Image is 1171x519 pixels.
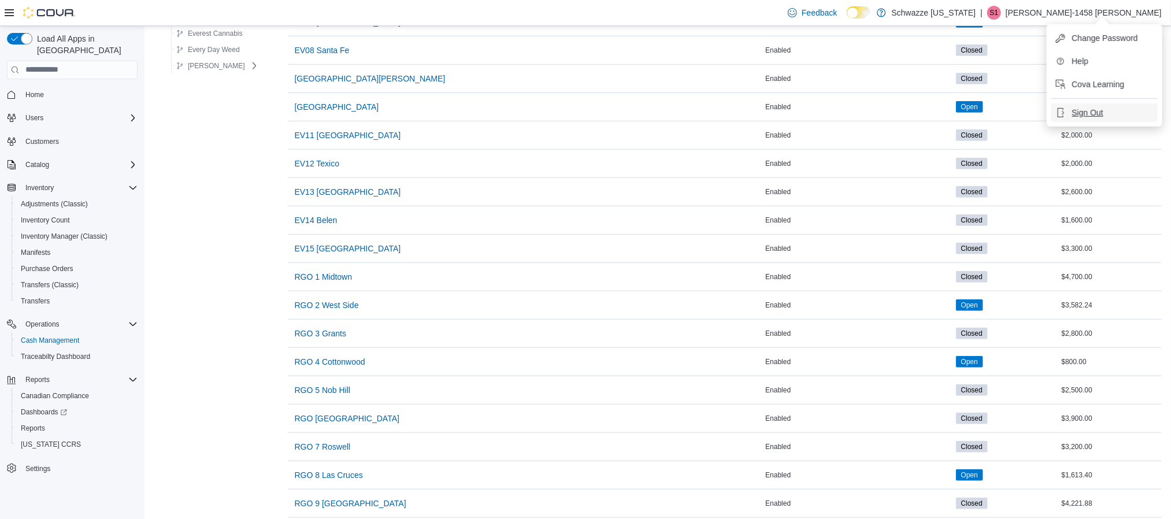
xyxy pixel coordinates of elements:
button: Inventory Count [12,212,142,228]
button: Adjustments (Classic) [12,196,142,212]
span: Manifests [21,248,50,257]
span: Canadian Compliance [16,389,138,403]
button: Transfers (Classic) [12,277,142,293]
span: Sign Out [1072,107,1103,118]
span: Customers [21,134,138,149]
button: RGO 9 [GEOGRAPHIC_DATA] [290,492,411,515]
span: Purchase Orders [21,264,73,273]
p: [PERSON_NAME]-1458 [PERSON_NAME] [1006,6,1162,20]
div: $4,221.88 [1059,496,1162,510]
div: Enabled [763,43,953,57]
span: Closed [956,271,988,283]
span: Everest Cannabis [188,29,243,38]
a: Traceabilty Dashboard [16,350,95,364]
button: RGO 1 Midtown [290,265,357,288]
button: EV08 Santa Fe [290,39,354,62]
div: Enabled [763,128,953,142]
span: EV13 [GEOGRAPHIC_DATA] [295,186,401,198]
button: RGO 3 Grants [290,322,351,345]
div: $4,700.00 [1059,270,1162,284]
span: S1 [990,6,999,20]
div: $800.00 [1059,355,1162,369]
span: Cash Management [21,336,79,345]
span: Load All Apps in [GEOGRAPHIC_DATA] [32,33,138,56]
span: Closed [956,129,988,141]
div: Enabled [763,100,953,114]
span: Open [961,470,978,480]
a: Purchase Orders [16,262,78,276]
button: Reports [2,372,142,388]
span: Reports [21,373,138,387]
span: Closed [956,328,988,339]
div: $3,900.00 [1059,412,1162,425]
span: Operations [21,317,138,331]
span: Transfers (Classic) [16,278,138,292]
button: Inventory [21,181,58,195]
button: [GEOGRAPHIC_DATA] [290,95,384,118]
a: Transfers (Classic) [16,278,83,292]
div: Enabled [763,213,953,227]
span: Traceabilty Dashboard [16,350,138,364]
a: Cash Management [16,333,84,347]
span: Closed [956,186,988,198]
button: Traceabilty Dashboard [12,349,142,365]
span: Closed [961,498,983,509]
span: Change Password [1072,32,1138,44]
div: Enabled [763,185,953,199]
p: Schwazze [US_STATE] [892,6,976,20]
span: Inventory Manager (Classic) [21,232,108,241]
button: Reports [21,373,54,387]
span: RGO 2 West Side [295,299,359,311]
span: Users [21,111,138,125]
div: Enabled [763,242,953,255]
span: Closed [956,243,988,254]
a: Customers [21,135,64,149]
span: Adjustments (Classic) [21,199,88,209]
span: EV08 Santa Fe [295,45,350,56]
a: Settings [21,462,55,476]
div: $2,500.00 [1059,383,1162,397]
div: $3,300.00 [1059,242,1162,255]
span: Closed [961,272,983,282]
span: RGO 1 Midtown [295,271,353,283]
span: [PERSON_NAME] [188,61,245,71]
span: EV11 [GEOGRAPHIC_DATA] [295,129,401,141]
a: Home [21,88,49,102]
span: Inventory [21,181,138,195]
span: Dashboards [16,405,138,419]
button: Operations [2,316,142,332]
span: Purchase Orders [16,262,138,276]
a: Manifests [16,246,55,259]
span: Help [1072,55,1089,67]
span: Closed [956,73,988,84]
span: Inventory Count [16,213,138,227]
span: Closed [961,130,983,140]
span: Canadian Compliance [21,391,89,401]
a: Inventory Count [16,213,75,227]
a: [US_STATE] CCRS [16,438,86,451]
span: Open [961,300,978,310]
button: Sign Out [1051,103,1158,122]
span: Manifests [16,246,138,259]
span: Settings [25,464,50,473]
span: Cash Management [16,333,138,347]
span: Transfers [16,294,138,308]
button: Help [1051,52,1158,71]
div: Enabled [763,157,953,170]
button: Customers [2,133,142,150]
button: Manifests [12,244,142,261]
button: Inventory [2,180,142,196]
a: Reports [16,421,50,435]
button: Canadian Compliance [12,388,142,404]
button: RGO 7 Roswell [290,435,355,458]
span: Open [956,356,983,368]
button: Catalog [21,158,54,172]
button: [GEOGRAPHIC_DATA][PERSON_NAME] [290,67,450,90]
button: Settings [2,459,142,476]
span: EV12 Texico [295,158,340,169]
button: Every Day Weed [172,43,244,57]
span: Traceabilty Dashboard [21,352,90,361]
span: Closed [961,73,983,84]
span: RGO 3 Grants [295,328,346,339]
button: EV11 [GEOGRAPHIC_DATA] [290,124,406,147]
